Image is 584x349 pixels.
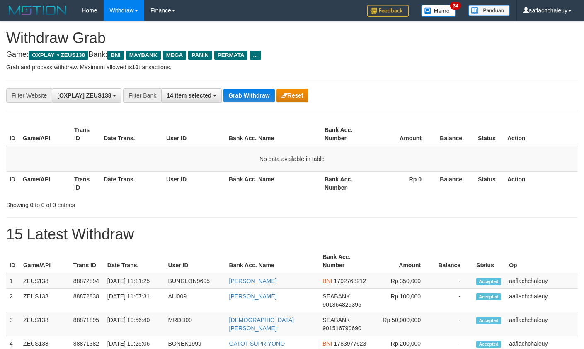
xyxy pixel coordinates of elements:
td: [DATE] 11:11:25 [104,273,165,289]
img: Button%20Memo.svg [421,5,456,17]
span: Copy 1783977623 to clipboard [334,340,366,347]
th: Trans ID [70,249,104,273]
td: - [433,312,473,336]
td: Rp 100,000 [373,289,433,312]
th: Date Trans. [104,249,165,273]
td: - [433,289,473,312]
img: panduan.png [468,5,510,16]
button: [OXPLAY] ZEUS138 [52,88,121,103]
th: Status [473,249,506,273]
img: Feedback.jpg [367,5,409,17]
th: Amount [373,249,433,273]
th: Bank Acc. Name [226,249,320,273]
th: Status [475,171,504,195]
th: ID [6,171,19,195]
span: 34 [450,2,461,10]
th: Bank Acc. Name [225,171,321,195]
span: BNI [322,278,332,284]
th: Bank Acc. Number [319,249,373,273]
span: Accepted [476,317,501,324]
th: Bank Acc. Number [321,122,373,146]
a: [PERSON_NAME] [229,293,277,300]
span: Copy 901516790690 to clipboard [322,325,361,332]
th: Status [475,122,504,146]
span: Accepted [476,341,501,348]
td: 88871895 [70,312,104,336]
span: Copy 1792768212 to clipboard [334,278,366,284]
button: Reset [276,89,308,102]
div: Showing 0 to 0 of 0 entries [6,198,237,209]
img: MOTION_logo.png [6,4,69,17]
td: ALI009 [165,289,226,312]
span: SEABANK [322,293,350,300]
strong: 10 [132,64,138,71]
span: SEABANK [322,317,350,323]
th: Op [506,249,578,273]
td: 1 [6,273,20,289]
td: 88872838 [70,289,104,312]
td: No data available in table [6,146,578,172]
th: ID [6,249,20,273]
th: User ID [165,249,226,273]
button: 14 item selected [161,88,222,103]
a: [PERSON_NAME] [229,278,277,284]
span: MAYBANK [126,51,161,60]
span: PANIN [188,51,212,60]
td: Rp 350,000 [373,273,433,289]
span: MEGA [163,51,187,60]
th: Balance [434,122,475,146]
span: OXPLAY > ZEUS138 [29,51,88,60]
th: Balance [434,171,475,195]
th: Date Trans. [100,171,163,195]
td: [DATE] 11:07:31 [104,289,165,312]
th: Rp 0 [373,171,434,195]
td: 2 [6,289,20,312]
th: Bank Acc. Name [225,122,321,146]
td: MRDD00 [165,312,226,336]
span: PERMATA [214,51,248,60]
td: 3 [6,312,20,336]
th: Game/API [19,122,71,146]
span: 14 item selected [167,92,211,99]
th: Balance [433,249,473,273]
span: [OXPLAY] ZEUS138 [57,92,111,99]
p: Grab and process withdraw. Maximum allowed is transactions. [6,63,578,71]
td: ZEUS138 [20,273,70,289]
span: BNI [107,51,124,60]
td: BUNGLON9695 [165,273,226,289]
td: aaflachchaleuy [506,289,578,312]
span: Accepted [476,278,501,285]
a: GATOT SUPRIYONO [229,340,285,347]
td: aaflachchaleuy [506,273,578,289]
th: Action [504,171,578,195]
th: Bank Acc. Number [321,171,373,195]
span: ... [250,51,261,60]
td: [DATE] 10:56:40 [104,312,165,336]
th: Game/API [20,249,70,273]
td: aaflachchaleuy [506,312,578,336]
td: ZEUS138 [20,289,70,312]
span: Accepted [476,293,501,300]
h4: Game: Bank: [6,51,578,59]
th: ID [6,122,19,146]
div: Filter Bank [123,88,161,103]
th: Date Trans. [100,122,163,146]
span: Copy 901864829395 to clipboard [322,301,361,308]
td: - [433,273,473,289]
span: BNI [322,340,332,347]
th: Game/API [19,171,71,195]
td: Rp 50,000,000 [373,312,433,336]
th: Amount [373,122,434,146]
div: Filter Website [6,88,52,103]
th: Action [504,122,578,146]
h1: 15 Latest Withdraw [6,226,578,243]
th: User ID [163,171,225,195]
button: Grab Withdraw [223,89,274,102]
th: Trans ID [71,122,100,146]
a: [DEMOGRAPHIC_DATA][PERSON_NAME] [229,317,294,332]
th: User ID [163,122,225,146]
th: Trans ID [71,171,100,195]
td: ZEUS138 [20,312,70,336]
h1: Withdraw Grab [6,30,578,46]
td: 88872894 [70,273,104,289]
